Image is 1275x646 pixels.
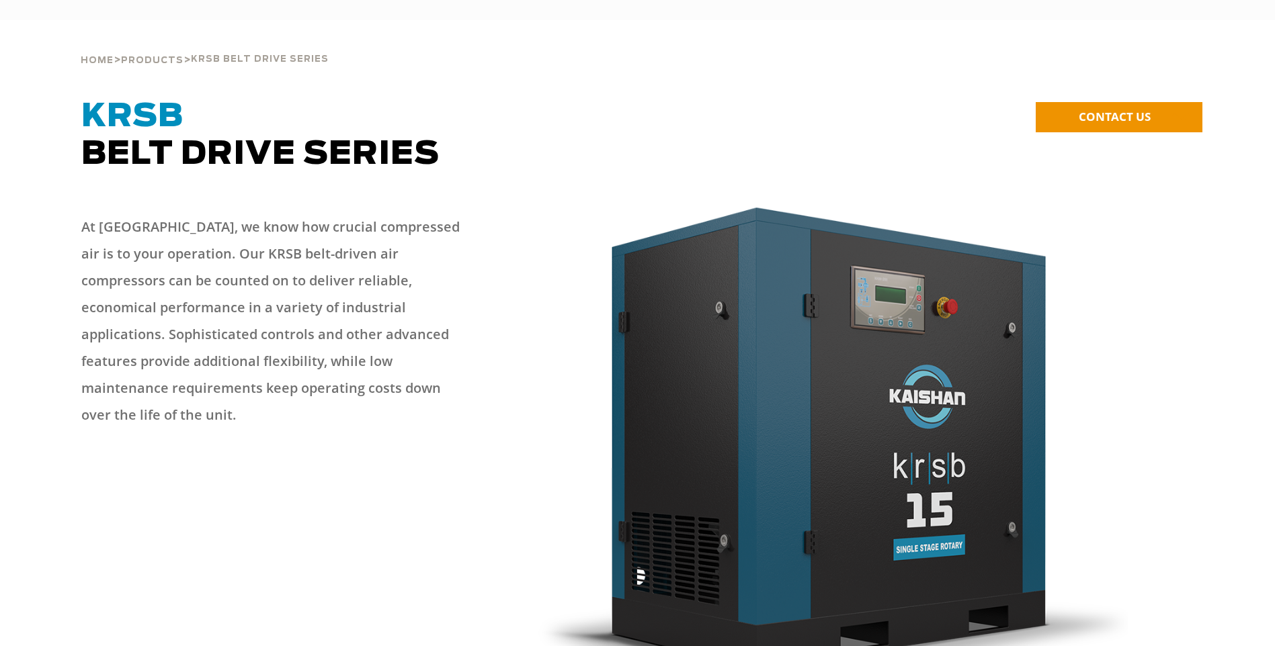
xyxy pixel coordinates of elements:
[1036,102,1202,132] a: CONTACT US
[81,101,183,133] span: KRSB
[81,101,440,171] span: Belt Drive Series
[81,54,114,66] a: Home
[191,55,329,64] span: krsb belt drive series
[81,20,329,71] div: > >
[81,56,114,65] span: Home
[121,56,183,65] span: Products
[121,54,183,66] a: Products
[81,214,471,428] p: At [GEOGRAPHIC_DATA], we know how crucial compressed air is to your operation. Our KRSB belt-driv...
[1079,109,1151,124] span: CONTACT US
